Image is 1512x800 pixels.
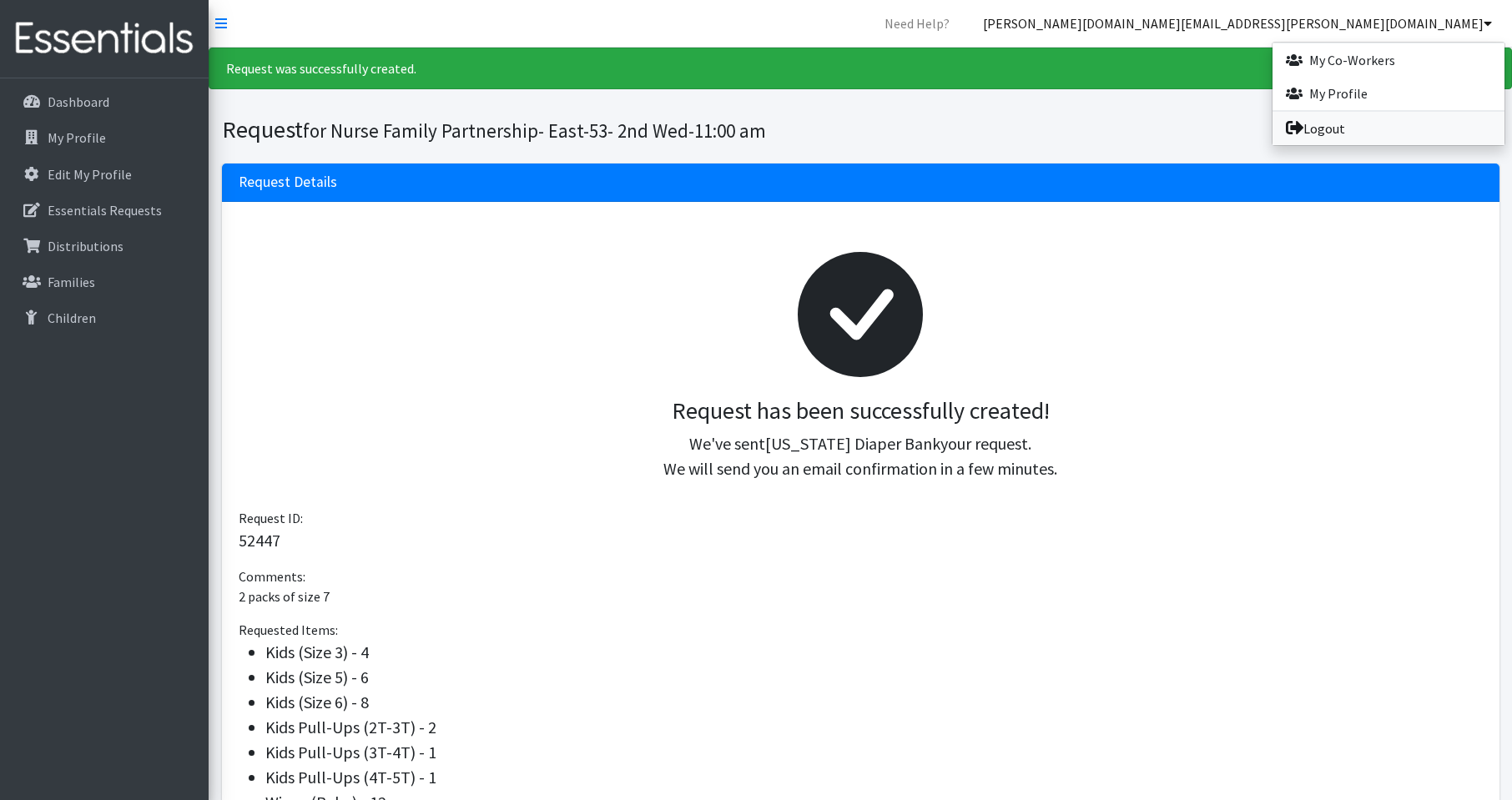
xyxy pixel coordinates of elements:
[1273,77,1504,110] a: My Profile
[209,48,1512,89] div: Request was successfully created.
[7,301,202,335] a: Children
[239,568,305,585] span: Comments:
[48,202,162,219] p: Essentials Requests
[48,93,109,110] p: Dashboard
[7,85,202,118] a: Dashboard
[252,397,1469,425] h3: Request has been successfully created!
[1273,43,1504,77] a: My Co-Workers
[265,665,1483,690] li: Kids (Size 5) - 6
[239,586,1483,606] p: 2 packs of size 7
[48,238,123,254] p: Distributions
[303,118,766,143] small: for Nurse Family Partnership- East-53- 2nd Wed-11:00 am
[265,715,1483,740] li: Kids Pull-Ups (2T-3T) - 2
[222,115,854,144] h1: Request
[48,274,95,290] p: Families
[7,121,202,154] a: My Profile
[252,431,1469,481] p: We've sent your request. We will send you an email confirmation in a few minutes.
[265,690,1483,715] li: Kids (Size 6) - 8
[7,229,202,263] a: Distributions
[765,433,940,454] span: [US_STATE] Diaper Bank
[48,129,106,146] p: My Profile
[239,528,1483,553] p: 52447
[239,621,338,638] span: Requested Items:
[265,740,1483,765] li: Kids Pull-Ups (3T-4T) - 1
[7,265,202,299] a: Families
[48,166,132,183] p: Edit My Profile
[7,194,202,227] a: Essentials Requests
[1273,112,1504,145] a: Logout
[7,11,202,67] img: HumanEssentials
[239,174,337,191] h3: Request Details
[970,7,1505,40] a: [PERSON_NAME][DOMAIN_NAME][EMAIL_ADDRESS][PERSON_NAME][DOMAIN_NAME]
[239,510,303,526] span: Request ID:
[48,309,96,326] p: Children
[7,158,202,191] a: Edit My Profile
[265,765,1483,790] li: Kids Pull-Ups (4T-5T) - 1
[265,640,1483,665] li: Kids (Size 3) - 4
[871,7,963,40] a: Need Help?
